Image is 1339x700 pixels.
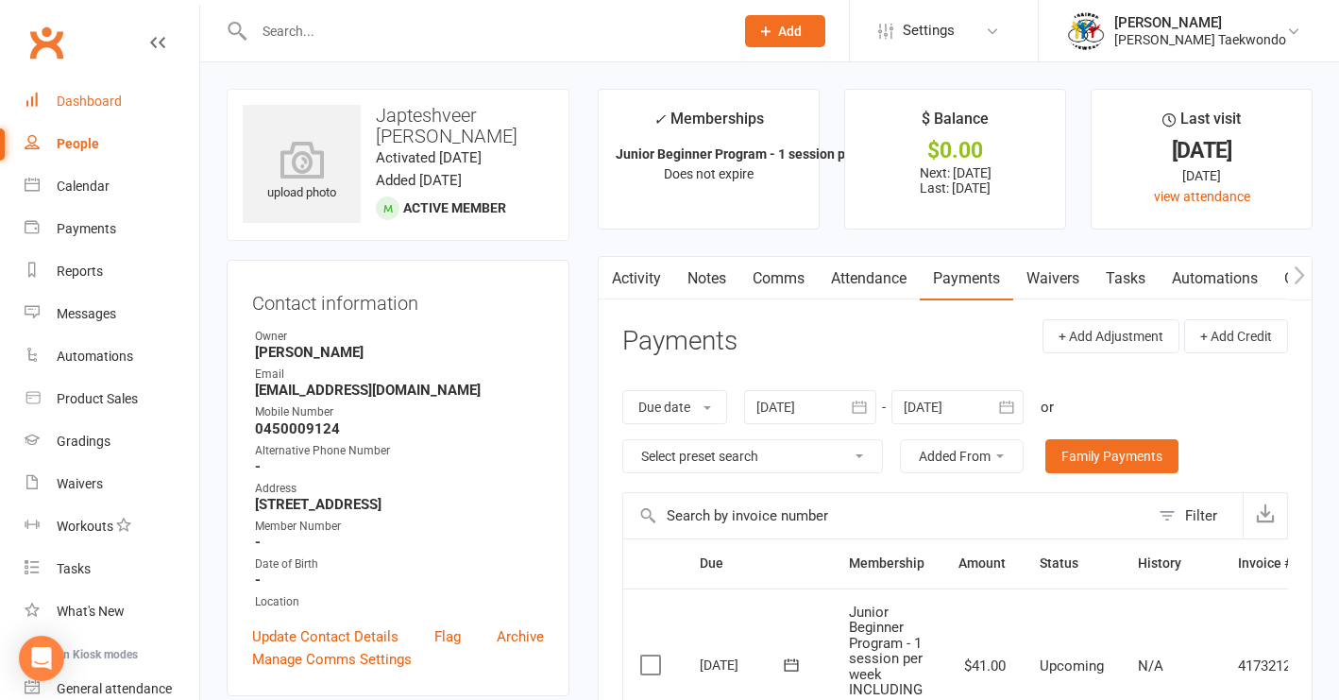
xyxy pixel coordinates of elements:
[1042,319,1179,353] button: + Add Adjustment
[57,391,138,406] div: Product Sales
[25,250,199,293] a: Reports
[255,480,544,498] div: Address
[1121,539,1221,588] th: History
[25,293,199,335] a: Messages
[252,648,412,671] a: Manage Comms Settings
[1045,439,1178,473] a: Family Payments
[25,505,199,548] a: Workouts
[255,344,544,361] strong: [PERSON_NAME]
[903,9,955,52] span: Settings
[745,15,825,47] button: Add
[778,24,802,39] span: Add
[497,625,544,648] a: Archive
[255,496,544,513] strong: [STREET_ADDRESS]
[1154,189,1250,204] a: view attendance
[57,604,125,619] div: What's New
[57,519,113,534] div: Workouts
[900,439,1024,473] button: Added From
[57,94,122,109] div: Dashboard
[255,572,544,589] strong: -
[25,420,199,463] a: Gradings
[25,208,199,250] a: Payments
[255,420,544,437] strong: 0450009124
[25,463,199,505] a: Waivers
[1114,31,1286,48] div: [PERSON_NAME] Taekwondo
[57,221,116,236] div: Payments
[243,141,361,203] div: upload photo
[19,636,64,681] div: Open Intercom Messenger
[818,257,920,300] a: Attendance
[683,539,832,588] th: Due
[920,257,1013,300] a: Payments
[832,539,941,588] th: Membership
[57,179,110,194] div: Calendar
[255,593,544,611] div: Location
[674,257,739,300] a: Notes
[255,534,544,551] strong: -
[1184,319,1288,353] button: + Add Credit
[434,625,461,648] a: Flag
[376,172,462,189] time: Added [DATE]
[57,476,103,491] div: Waivers
[1159,257,1271,300] a: Automations
[700,650,787,679] div: [DATE]
[252,625,398,648] a: Update Contact Details
[862,165,1048,196] p: Next: [DATE] Last: [DATE]
[1114,14,1286,31] div: [PERSON_NAME]
[622,390,727,424] button: Due date
[623,493,1149,538] input: Search by invoice number
[255,442,544,460] div: Alternative Phone Number
[376,149,482,166] time: Activated [DATE]
[1109,141,1295,161] div: [DATE]
[255,382,544,399] strong: [EMAIL_ADDRESS][DOMAIN_NAME]
[25,165,199,208] a: Calendar
[1041,396,1054,418] div: or
[599,257,674,300] a: Activity
[1067,12,1105,50] img: thumb_image1638236014.png
[403,200,506,215] span: Active member
[862,141,1048,161] div: $0.00
[622,327,737,356] h3: Payments
[57,561,91,576] div: Tasks
[255,328,544,346] div: Owner
[653,107,764,142] div: Memberships
[664,166,754,181] span: Does not expire
[243,105,553,146] h3: Japteshveer [PERSON_NAME]
[1109,165,1295,186] div: [DATE]
[1023,539,1121,588] th: Status
[57,264,103,279] div: Reports
[255,458,544,475] strong: -
[23,19,70,66] a: Clubworx
[25,80,199,123] a: Dashboard
[57,136,99,151] div: People
[252,285,544,314] h3: Contact information
[255,555,544,573] div: Date of Birth
[1185,504,1217,527] div: Filter
[1093,257,1159,300] a: Tasks
[616,146,889,162] strong: Junior Beginner Program - 1 session per we...
[941,539,1023,588] th: Amount
[1013,257,1093,300] a: Waivers
[57,434,110,449] div: Gradings
[25,378,199,420] a: Product Sales
[739,257,818,300] a: Comms
[25,123,199,165] a: People
[1221,539,1309,588] th: Invoice #
[57,306,116,321] div: Messages
[1162,107,1241,141] div: Last visit
[255,366,544,384] div: Email
[25,335,199,378] a: Automations
[248,18,720,44] input: Search...
[255,403,544,421] div: Mobile Number
[1040,657,1104,674] span: Upcoming
[1149,493,1243,538] button: Filter
[255,518,544,536] div: Member Number
[57,349,133,364] div: Automations
[1138,657,1163,674] span: N/A
[922,107,989,141] div: $ Balance
[57,681,172,696] div: General attendance
[25,590,199,633] a: What's New
[25,548,199,590] a: Tasks
[653,111,666,128] i: ✓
